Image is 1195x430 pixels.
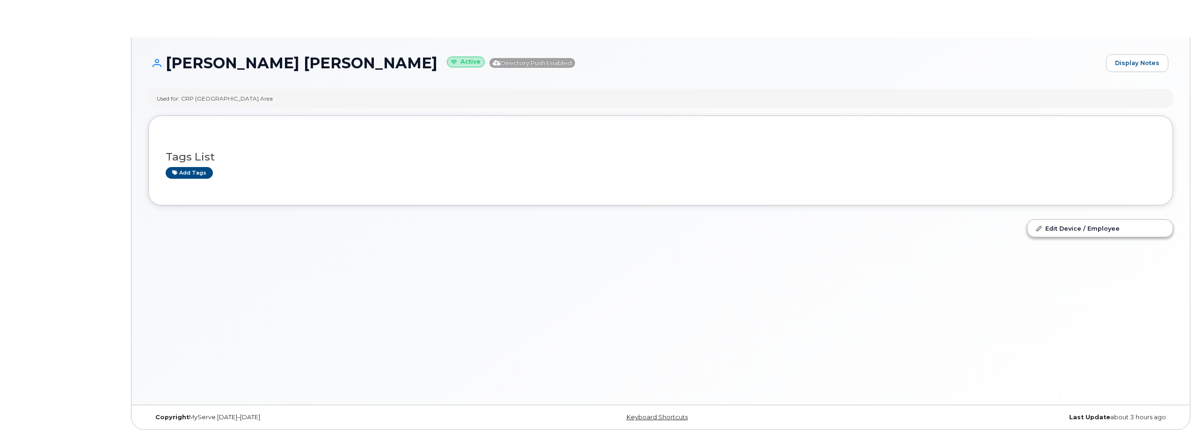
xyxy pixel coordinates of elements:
[627,414,688,421] a: Keyboard Shortcuts
[831,414,1173,421] div: about 3 hours ago
[447,57,485,67] small: Active
[1069,414,1110,421] strong: Last Update
[157,95,273,102] div: Used for: CRP [GEOGRAPHIC_DATA] Area
[148,414,490,421] div: MyServe [DATE]–[DATE]
[1106,54,1168,72] a: Display Notes
[166,151,1156,163] h3: Tags List
[155,414,189,421] strong: Copyright
[1027,220,1173,237] a: Edit Device / Employee
[489,58,575,68] span: Directory Push Enabled
[166,167,213,179] a: Add tags
[148,55,1101,71] h1: [PERSON_NAME] [PERSON_NAME]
